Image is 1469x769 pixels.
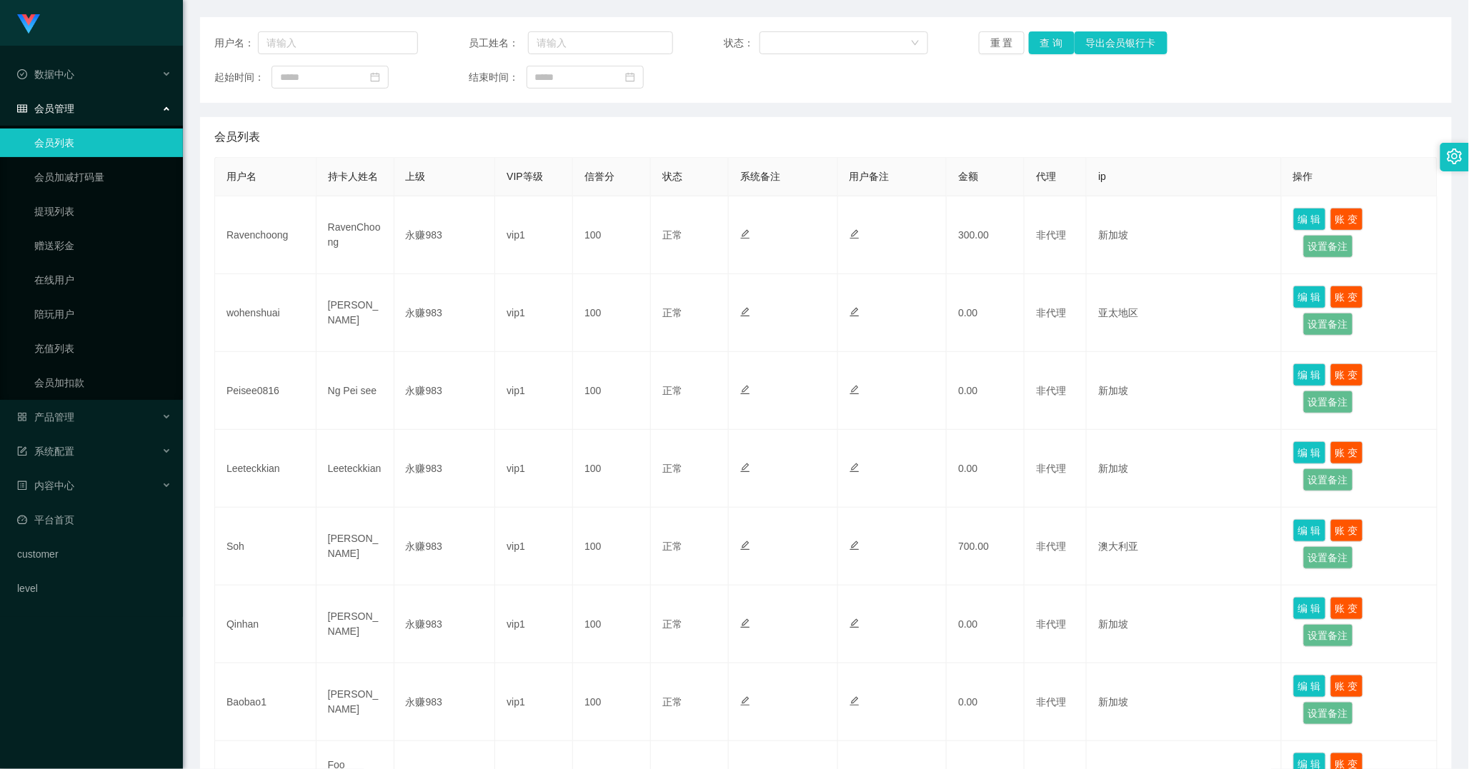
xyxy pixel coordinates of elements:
i: 图标: form [17,446,27,456]
td: 永赚983 [394,508,496,585]
span: 状态： [724,36,760,51]
td: [PERSON_NAME] [317,585,394,663]
span: 上级 [406,171,426,182]
i: 图标: edit [740,541,750,551]
span: 正常 [662,541,682,552]
button: 查 询 [1029,31,1075,54]
span: 正常 [662,696,682,708]
i: 图标: calendar [625,72,635,82]
td: vip1 [495,663,573,741]
a: 会员加扣款 [34,368,171,397]
td: 永赚983 [394,352,496,430]
a: 会员加减打码量 [34,163,171,191]
button: 账 变 [1330,519,1363,542]
span: 非代理 [1036,541,1066,552]
button: 编 辑 [1293,286,1326,308]
span: 产品管理 [17,411,74,423]
td: vip1 [495,196,573,274]
td: vip1 [495,274,573,352]
button: 设置备注 [1303,235,1353,258]
i: 图标: edit [740,385,750,395]
span: 员工姓名： [469,36,528,51]
td: 新加坡 [1087,430,1281,508]
span: 会员管理 [17,103,74,114]
span: 非代理 [1036,307,1066,318]
td: vip1 [495,352,573,430]
td: Ravenchoong [215,196,317,274]
i: 图标: edit [850,618,860,628]
span: 用户名 [226,171,257,182]
i: 图标: edit [740,229,750,239]
span: 非代理 [1036,463,1066,474]
span: 用户备注 [850,171,890,182]
td: 100 [573,663,651,741]
td: RavenChoong [317,196,394,274]
a: 图标: dashboard平台首页 [17,506,171,534]
span: 系统备注 [740,171,780,182]
i: 图标: edit [740,618,750,628]
button: 编 辑 [1293,597,1326,620]
td: 0.00 [947,585,1025,663]
button: 编 辑 [1293,519,1326,542]
span: 操作 [1293,171,1313,182]
input: 请输入 [528,31,673,54]
a: 陪玩用户 [34,300,171,328]
span: 系统配置 [17,446,74,457]
a: 会员列表 [34,129,171,157]
a: 提现列表 [34,197,171,226]
i: 图标: profile [17,481,27,491]
td: 100 [573,352,651,430]
button: 账 变 [1330,441,1363,464]
td: Qinhan [215,585,317,663]
td: 新加坡 [1087,352,1281,430]
td: 永赚983 [394,196,496,274]
td: 100 [573,274,651,352]
td: 0.00 [947,430,1025,508]
span: 非代理 [1036,229,1066,241]
button: 设置备注 [1303,391,1353,413]
span: 用户名： [214,36,258,51]
button: 编 辑 [1293,441,1326,464]
button: 账 变 [1330,675,1363,698]
i: 图标: setting [1447,149,1463,164]
button: 账 变 [1330,208,1363,231]
button: 编 辑 [1293,675,1326,698]
a: 充值列表 [34,334,171,363]
td: 100 [573,430,651,508]
i: 图标: edit [850,307,860,317]
span: 正常 [662,229,682,241]
td: Baobao1 [215,663,317,741]
span: 金额 [958,171,978,182]
button: 设置备注 [1303,313,1353,336]
td: Leeteckkian [215,430,317,508]
button: 账 变 [1330,597,1363,620]
span: 非代理 [1036,696,1066,708]
span: 正常 [662,307,682,318]
a: 赠送彩金 [34,231,171,260]
a: 在线用户 [34,266,171,294]
td: [PERSON_NAME] [317,663,394,741]
i: 图标: calendar [370,72,380,82]
span: 信誉分 [584,171,614,182]
i: 图标: edit [740,696,750,706]
span: 代理 [1036,171,1056,182]
i: 图标: table [17,104,27,114]
td: 澳大利亚 [1087,508,1281,585]
i: 图标: appstore-o [17,412,27,422]
button: 设置备注 [1303,624,1353,647]
span: 起始时间： [214,70,272,85]
button: 导出会员银行卡 [1075,31,1167,54]
td: 亚太地区 [1087,274,1281,352]
td: 新加坡 [1087,196,1281,274]
td: 0.00 [947,663,1025,741]
span: 结束时间： [469,70,527,85]
span: 正常 [662,385,682,396]
button: 设置备注 [1303,702,1353,725]
span: 状态 [662,171,682,182]
button: 账 变 [1330,286,1363,308]
button: 账 变 [1330,363,1363,386]
button: 编 辑 [1293,363,1326,386]
i: 图标: edit [850,541,860,551]
span: 非代理 [1036,618,1066,630]
img: logo.9652507e.png [17,14,40,34]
